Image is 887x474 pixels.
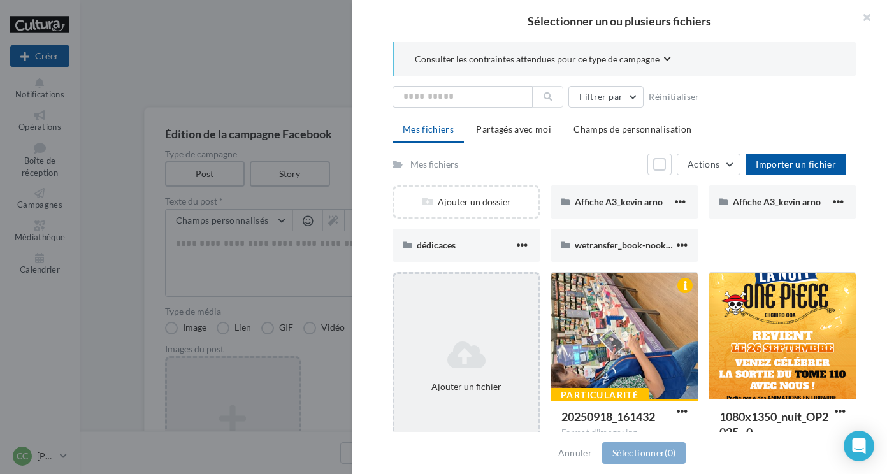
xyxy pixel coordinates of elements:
span: Partagés avec moi [476,124,551,134]
span: Champs de personnalisation [573,124,691,134]
span: Importer un fichier [756,159,836,169]
button: Filtrer par [568,86,644,108]
span: wetransfer_book-nook_2025-08-13_1259 [575,240,741,250]
span: 20250918_161432 [561,410,655,424]
div: Open Intercom Messenger [844,431,874,461]
div: Format d'image: jpg [561,427,688,439]
span: Affiche A3_kevin arno [733,196,821,207]
span: dédicaces [417,240,456,250]
span: Consulter les contraintes attendues pour ce type de campagne [415,53,660,66]
button: Réinitialiser [644,89,705,104]
button: Sélectionner(0) [602,442,686,464]
div: Ajouter un fichier [400,380,533,393]
div: Mes fichiers [410,158,458,171]
div: Particularité [551,388,649,402]
span: (0) [665,447,675,458]
button: Consulter les contraintes attendues pour ce type de campagne [415,52,671,68]
button: Importer un fichier [746,154,846,175]
span: Actions [688,159,719,169]
button: Actions [677,154,740,175]
h2: Sélectionner un ou plusieurs fichiers [372,15,867,27]
span: Mes fichiers [403,124,454,134]
div: Ajouter un dossier [394,196,538,208]
span: Affiche A3_kevin arno [575,196,663,207]
span: 1080x1350_nuit_OP2025 - 0 [719,410,828,439]
button: Annuler [553,445,597,461]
